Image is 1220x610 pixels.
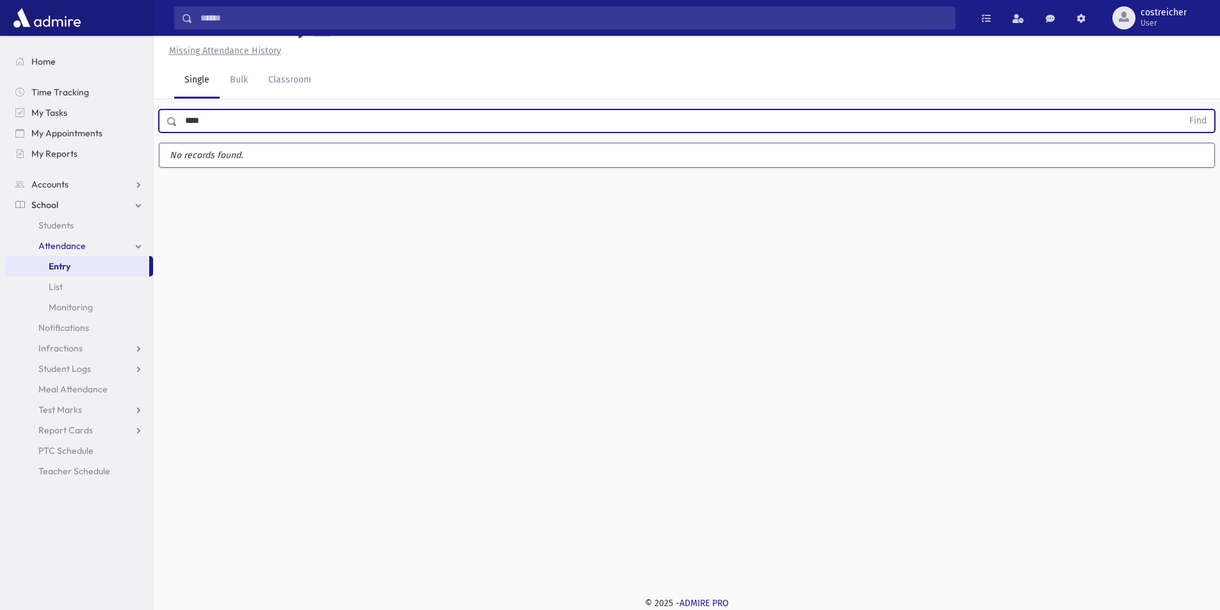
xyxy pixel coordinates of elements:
a: Accounts [5,174,153,195]
a: List [5,277,153,297]
span: PTC Schedule [38,445,94,456]
a: Student Logs [5,358,153,379]
a: Meal Attendance [5,379,153,399]
button: Find [1182,110,1214,132]
a: Home [5,51,153,72]
span: School [31,199,58,211]
a: School [5,195,153,215]
span: Report Cards [38,424,93,436]
a: My Reports [5,143,153,164]
a: My Appointments [5,123,153,143]
span: Teacher Schedule [38,465,110,477]
a: Classroom [258,63,321,99]
a: My Tasks [5,102,153,123]
a: Time Tracking [5,82,153,102]
span: Attendance [38,240,86,252]
span: Entry [49,261,70,272]
a: Entry [5,256,149,277]
span: Students [38,220,74,231]
a: PTC Schedule [5,440,153,461]
a: Attendance [5,236,153,256]
span: Meal Attendance [38,383,108,395]
span: Home [31,56,56,67]
span: Student Logs [38,363,91,374]
a: Students [5,215,153,236]
img: AdmirePro [10,5,84,31]
span: Infractions [38,342,83,354]
span: Notifications [38,322,89,333]
span: Time Tracking [31,86,89,98]
a: Missing Attendance History [164,45,281,56]
span: costreicher [1141,8,1187,18]
a: Single [174,63,220,99]
input: Search [193,6,955,29]
span: My Tasks [31,107,67,118]
span: User [1141,18,1187,28]
span: Accounts [31,179,69,190]
label: No records found. [159,143,1214,167]
a: Infractions [5,338,153,358]
span: Monitoring [49,301,93,313]
span: List [49,281,63,293]
a: Bulk [220,63,258,99]
u: Missing Attendance History [169,45,281,56]
span: My Appointments [31,127,102,139]
a: Teacher Schedule [5,461,153,481]
a: Monitoring [5,297,153,317]
span: My Reports [31,148,77,159]
a: Report Cards [5,420,153,440]
span: Test Marks [38,404,82,415]
div: © 2025 - [174,597,1200,610]
a: Test Marks [5,399,153,420]
a: Notifications [5,317,153,338]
